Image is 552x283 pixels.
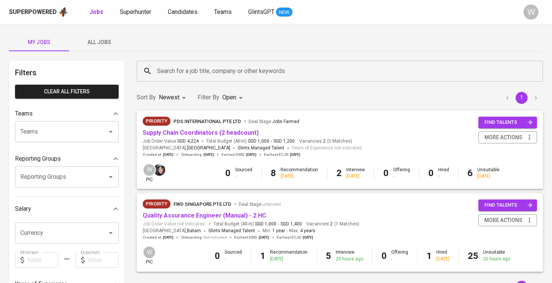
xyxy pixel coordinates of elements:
[299,138,352,145] span: Vacancies ( 0 Matches )
[383,168,389,178] b: 0
[154,164,165,176] img: diazagista@glints.com
[143,145,230,152] span: [GEOGRAPHIC_DATA] ,
[281,173,318,180] div: [DATE]
[391,256,408,262] div: -
[478,199,537,211] button: find talents
[262,228,285,233] span: Min.
[163,235,173,240] span: [DATE]
[336,249,363,262] div: Interview
[204,152,214,157] span: [DATE]
[271,138,272,145] span: -
[322,138,326,145] span: 2
[225,249,242,262] div: Sourced
[222,152,256,157] span: Earliest EMD :
[427,251,432,261] b: 1
[329,221,333,227] span: 2
[187,145,230,152] span: [GEOGRAPHIC_DATA]
[143,138,199,145] span: Job Order Value
[225,168,231,178] b: 0
[204,235,227,240] span: Not indicated
[477,167,499,180] div: Unsuitable
[143,117,170,126] div: New Job received from Demand Team
[181,235,227,240] span: Onboarding :
[215,251,220,261] b: 0
[478,131,537,144] button: more actions
[15,109,33,118] p: Teams
[428,168,434,178] b: 0
[478,214,537,227] button: more actions
[277,235,313,240] span: Earliest ECJD :
[271,168,276,178] b: 8
[89,8,105,17] a: Jobs
[306,221,359,227] span: Vacancies ( 1 Matches )
[272,228,285,233] span: 1 year
[239,202,281,207] span: Deal Stage :
[300,228,315,233] span: 4 years
[235,167,252,180] div: Sourced
[143,129,259,136] a: Supply Chain Coordinators (2 headcount)
[143,152,173,157] span: Created at :
[484,118,532,127] span: find talents
[168,8,198,15] span: Candidates
[9,8,57,17] div: Superpowered
[248,8,293,17] a: GlintsGPT NEW
[438,167,449,180] div: Hired
[222,94,236,101] span: Open
[9,6,68,18] a: Superpoweredapp logo
[382,251,387,261] b: 0
[478,117,537,128] button: find talents
[143,235,173,240] span: Created at :
[276,9,293,16] span: NEW
[168,8,199,17] a: Candidates
[15,204,31,213] p: Salary
[181,152,214,157] span: Onboarding :
[438,173,449,180] div: -
[246,152,256,157] span: [DATE]
[214,8,233,17] a: Teams
[15,201,119,216] div: Salary
[234,235,269,240] span: Earliest EMD :
[159,91,189,105] div: Newest
[15,154,61,163] p: Reporting Groups
[143,199,170,208] div: New Job received from Demand Team
[259,235,269,240] span: [DATE]
[270,249,308,262] div: Recommendation
[303,235,313,240] span: [DATE]
[143,246,156,259] div: W
[477,173,499,180] div: [DATE]
[393,173,410,180] div: -
[281,167,318,180] div: Recommendation
[89,8,103,15] b: Jobs
[106,228,116,238] button: Open
[143,163,156,183] div: pic
[287,227,288,235] span: -
[143,212,266,219] a: Quality Assurance Engineer (Manual) - 2 HC
[346,173,365,180] div: [DATE]
[74,38,125,47] span: All Jobs
[143,246,156,265] div: pic
[137,93,156,102] p: Sort By
[336,256,363,262] div: 20 hours ago
[264,152,300,157] span: Earliest ECJD :
[468,251,478,261] b: 25
[272,119,299,124] span: Jobs Farmed
[483,249,510,262] div: Unsuitable
[391,249,408,262] div: Offering
[87,253,119,268] input: Value
[163,152,173,157] span: [DATE]
[289,228,315,233] span: Max.
[484,133,522,142] span: more actions
[213,221,302,227] span: Total Budget (All-In)
[248,8,274,15] span: GlintsGPT
[120,8,151,15] span: Superhunter
[222,91,245,105] div: Open
[14,38,65,47] span: My Jobs
[260,251,265,261] b: 1
[255,221,276,227] span: SGD 1,000
[290,152,300,157] span: [DATE]
[336,168,342,178] b: 2
[198,93,219,102] p: Filter By
[273,138,295,145] span: SGD 1,200
[143,163,156,176] div: W
[235,173,252,180] div: -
